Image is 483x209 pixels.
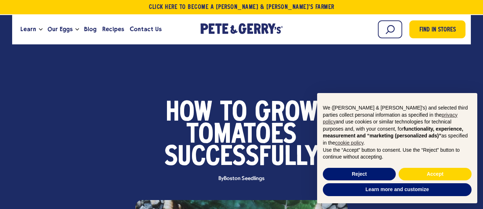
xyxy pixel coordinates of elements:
[323,147,472,161] p: Use the “Accept” button to consent. Use the “Reject” button to continue without accepting.
[215,176,268,181] span: By
[99,20,127,39] a: Recipes
[166,102,212,125] span: How
[419,25,456,35] span: Find in Stores
[323,168,396,181] button: Reject
[75,28,79,31] button: Open the dropdown menu for Our Eggs
[187,125,296,147] span: Tomatoes
[127,20,164,39] a: Contact Us
[399,168,472,181] button: Accept
[311,87,483,209] div: Notice
[18,20,39,39] a: Learn
[81,20,99,39] a: Blog
[102,25,124,34] span: Recipes
[39,28,43,31] button: Open the dropdown menu for Learn
[20,25,36,34] span: Learn
[378,20,402,38] input: Search
[84,25,97,34] span: Blog
[323,104,472,147] p: We ([PERSON_NAME] & [PERSON_NAME]'s) and selected third parties collect personal information as s...
[164,147,319,169] span: Successfully
[48,25,73,34] span: Our Eggs
[335,140,363,146] a: cookie policy
[224,176,264,181] span: Boston Seedlings
[255,102,318,125] span: Grow
[220,102,247,125] span: to
[323,183,472,196] button: Learn more and customize
[130,25,162,34] span: Contact Us
[45,20,75,39] a: Our Eggs
[409,20,465,38] a: Find in Stores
